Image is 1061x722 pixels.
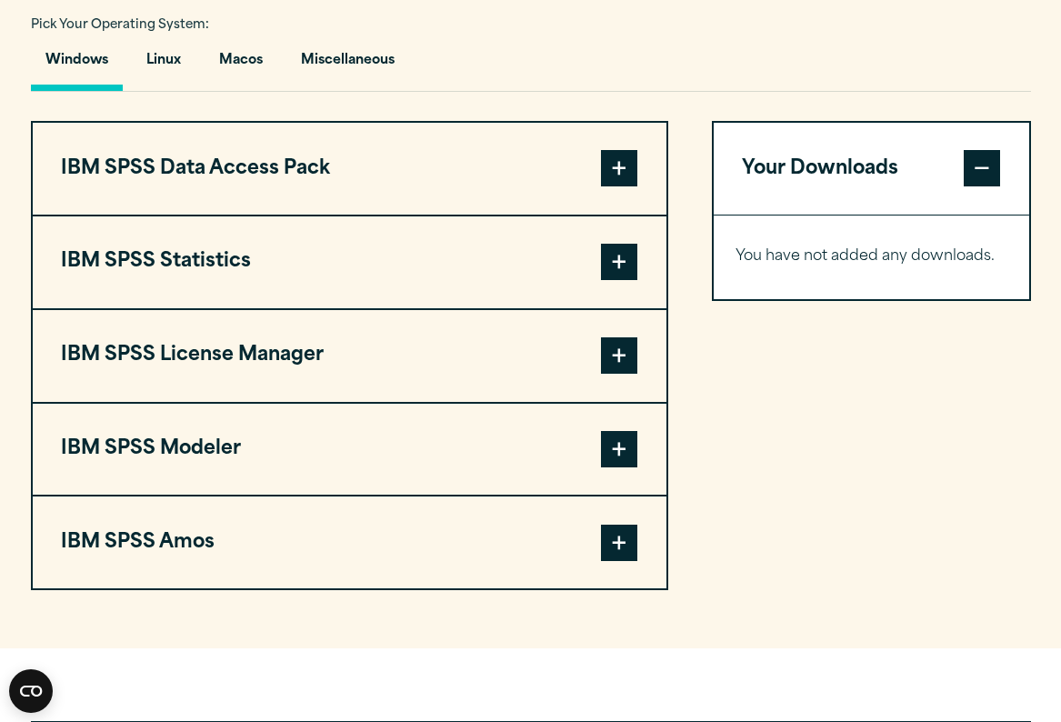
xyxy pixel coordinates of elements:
[33,404,667,496] button: IBM SPSS Modeler
[33,216,667,308] button: IBM SPSS Statistics
[33,496,667,588] button: IBM SPSS Amos
[9,669,53,713] button: Open CMP widget
[33,123,667,215] button: IBM SPSS Data Access Pack
[286,39,409,91] button: Miscellaneous
[736,244,1006,270] p: You have not added any downloads.
[31,39,123,91] button: Windows
[31,19,209,31] span: Pick Your Operating System:
[714,123,1029,215] button: Your Downloads
[33,310,667,402] button: IBM SPSS License Manager
[132,39,195,91] button: Linux
[714,215,1029,299] div: Your Downloads
[205,39,277,91] button: Macos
